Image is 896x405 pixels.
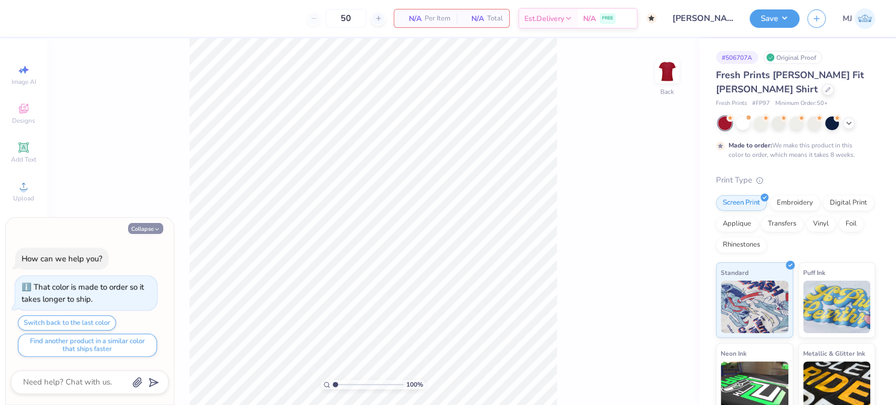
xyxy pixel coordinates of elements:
[721,267,749,278] span: Standard
[806,216,836,232] div: Vinyl
[721,348,746,359] span: Neon Ink
[716,174,875,186] div: Print Type
[842,13,852,25] span: MJ
[22,253,102,264] div: How can we help you?
[729,141,772,150] strong: Made to order:
[750,9,799,28] button: Save
[665,8,742,29] input: Untitled Design
[716,99,747,108] span: Fresh Prints
[12,78,36,86] span: Image AI
[406,380,423,389] span: 100 %
[729,141,858,159] div: We make this product in this color to order, which means it takes 8 weeks.
[839,216,863,232] div: Foil
[761,216,803,232] div: Transfers
[602,15,613,22] span: FREE
[716,216,758,232] div: Applique
[325,9,366,28] input: – –
[716,69,864,95] span: Fresh Prints [PERSON_NAME] Fit [PERSON_NAME] Shirt
[400,13,421,24] span: N/A
[803,281,871,333] img: Puff Ink
[716,195,767,211] div: Screen Print
[12,116,35,125] span: Designs
[18,334,157,357] button: Find another product in a similar color that ships faster
[775,99,828,108] span: Minimum Order: 50 +
[463,13,484,24] span: N/A
[716,51,758,64] div: # 506707A
[18,315,116,331] button: Switch back to the last color
[842,8,875,29] a: MJ
[660,87,674,97] div: Back
[770,195,820,211] div: Embroidery
[752,99,770,108] span: # FP97
[803,267,825,278] span: Puff Ink
[855,8,875,29] img: Mark Joshua Mullasgo
[657,61,678,82] img: Back
[128,223,163,234] button: Collapse
[823,195,874,211] div: Digital Print
[13,194,34,202] span: Upload
[803,348,865,359] span: Metallic & Glitter Ink
[763,51,822,64] div: Original Proof
[11,155,36,164] span: Add Text
[721,281,788,333] img: Standard
[487,13,503,24] span: Total
[716,237,767,253] div: Rhinestones
[22,282,144,304] div: That color is made to order so it takes longer to ship.
[524,13,564,24] span: Est. Delivery
[583,13,596,24] span: N/A
[425,13,450,24] span: Per Item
